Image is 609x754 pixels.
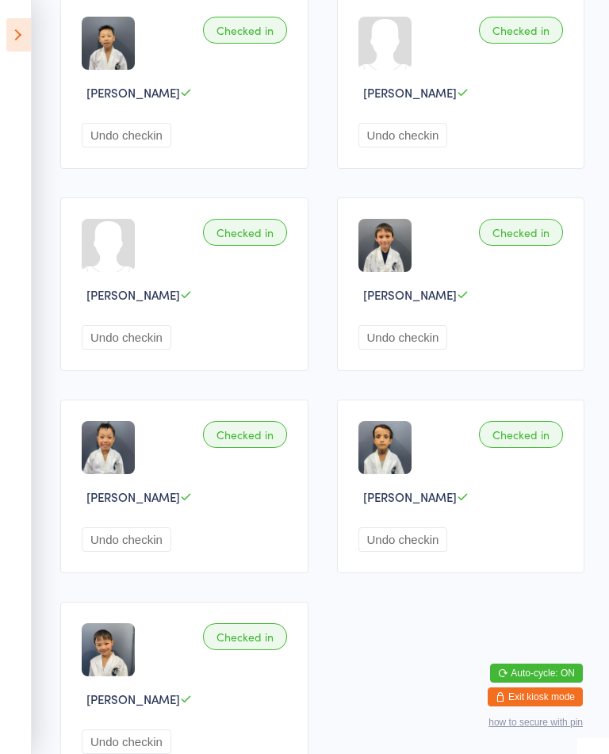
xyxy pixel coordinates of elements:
[82,623,135,676] img: image1746773770.png
[86,84,180,101] span: [PERSON_NAME]
[363,488,457,505] span: [PERSON_NAME]
[358,325,448,350] button: Undo checkin
[488,687,583,706] button: Exit kiosk mode
[203,421,287,448] div: Checked in
[479,421,563,448] div: Checked in
[82,17,135,70] img: image1747033492.png
[363,286,457,303] span: [PERSON_NAME]
[82,421,135,474] img: image1747033642.png
[82,123,171,147] button: Undo checkin
[203,17,287,44] div: Checked in
[479,17,563,44] div: Checked in
[82,729,171,754] button: Undo checkin
[363,84,457,101] span: [PERSON_NAME]
[488,717,583,728] button: how to secure with pin
[82,325,171,350] button: Undo checkin
[86,488,180,505] span: [PERSON_NAME]
[358,123,448,147] button: Undo checkin
[203,623,287,650] div: Checked in
[358,527,448,552] button: Undo checkin
[479,219,563,246] div: Checked in
[86,691,180,707] span: [PERSON_NAME]
[82,527,171,552] button: Undo checkin
[358,421,412,474] img: image1747378722.png
[490,664,583,683] button: Auto-cycle: ON
[203,219,287,246] div: Checked in
[86,286,180,303] span: [PERSON_NAME]
[358,219,412,272] img: image1747033401.png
